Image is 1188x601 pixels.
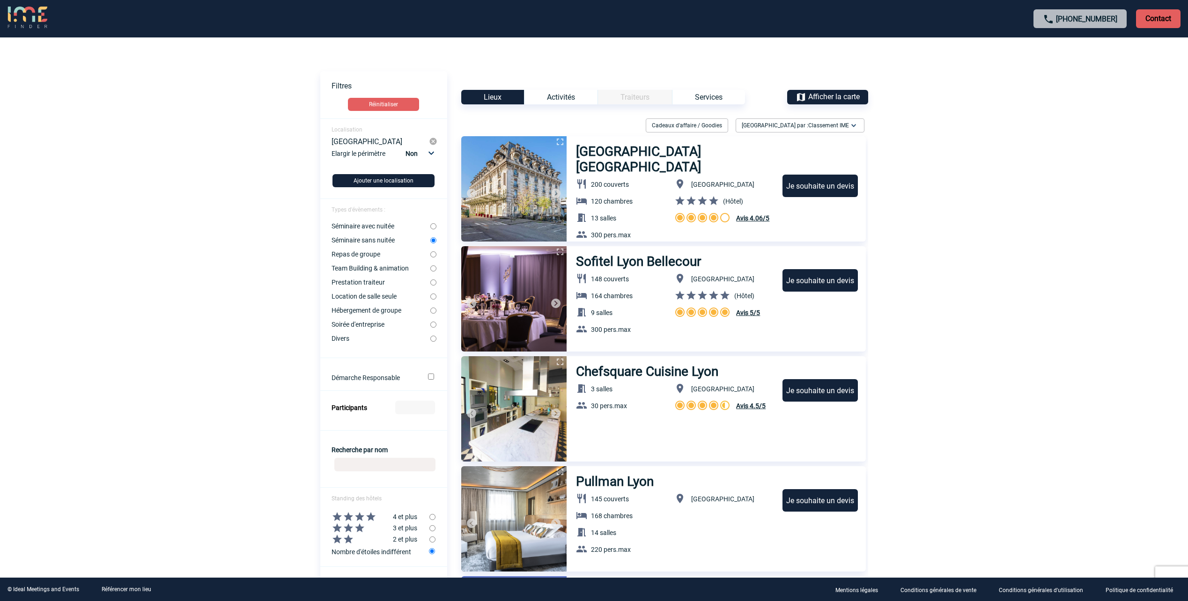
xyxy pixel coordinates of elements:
[1106,587,1173,594] p: Politique de confidentialité
[332,545,429,557] label: Nombre d'étoiles indifférent
[332,236,430,244] label: Séminaire sans nuitée
[691,181,754,188] span: [GEOGRAPHIC_DATA]
[591,385,612,393] span: 3 salles
[332,174,435,187] button: Ajouter une localisation
[674,493,686,504] img: baseline_location_on_white_24dp-b.png
[332,279,430,286] label: Prestation traiteur
[591,495,629,503] span: 145 couverts
[332,293,430,300] label: Location de salle seule
[849,121,858,130] img: baseline_expand_more_white_24dp-b.png
[576,307,587,318] img: baseline_meeting_room_white_24dp-b.png
[332,446,388,454] label: Recherche par nom
[332,404,367,411] label: Participants
[591,214,616,222] span: 13 salles
[428,374,434,380] input: Démarche Responsable
[332,126,362,133] span: Localisation
[808,92,860,101] span: Afficher la carte
[591,529,616,536] span: 14 salles
[991,585,1098,594] a: Conditions générales d'utilisation
[1098,585,1188,594] a: Politique de confidentialité
[782,379,858,402] div: Je souhaite un devis
[576,383,587,394] img: baseline_meeting_room_white_24dp-b.png
[576,493,587,504] img: baseline_restaurant_white_24dp-b.png
[999,587,1083,594] p: Conditions générales d'utilisation
[674,178,686,190] img: baseline_location_on_white_24dp-b.png
[736,402,766,410] span: Avis 4.5/5
[591,326,631,333] span: 300 pers.max
[782,269,858,292] div: Je souhaite un devis
[1136,9,1181,28] p: Contact
[332,307,430,314] label: Hébergement de groupe
[576,144,774,175] h3: [GEOGRAPHIC_DATA] [GEOGRAPHIC_DATA]
[348,98,419,111] button: Réinitialiser
[576,474,658,489] h3: Pullman Lyon
[576,364,719,379] h3: Chefsquare Cuisine Lyon
[646,118,728,132] div: Cadeaux d'affaire / Goodies
[576,195,587,206] img: baseline_hotel_white_24dp-b.png
[576,527,587,538] img: baseline_meeting_room_white_24dp-b.png
[332,206,385,213] span: Types d'évènements :
[332,321,430,328] label: Soirée d'entreprise
[691,385,754,393] span: [GEOGRAPHIC_DATA]
[332,335,430,342] label: Divers
[320,522,429,534] label: 3 et plus
[591,402,627,410] span: 30 pers.max
[736,309,760,316] span: Avis 5/5
[332,264,430,272] label: Team Building & animation
[332,81,447,90] p: Filtres
[461,356,567,462] img: 1.jpg
[576,273,587,284] img: baseline_restaurant_white_24dp-b.png
[835,587,878,594] p: Mentions légales
[576,178,587,190] img: baseline_restaurant_white_24dp-b.png
[591,512,633,520] span: 168 chambres
[591,181,629,188] span: 200 couverts
[674,383,686,394] img: baseline_location_on_white_24dp-b.png
[742,121,849,130] span: [GEOGRAPHIC_DATA] par :
[332,222,430,230] label: Séminaire avec nuitée
[320,98,447,111] a: Réinitialiser
[576,400,587,411] img: baseline_group_white_24dp-b.png
[576,212,587,223] img: baseline_meeting_room_white_24dp-b.png
[102,586,151,593] a: Référencer mon lieu
[1056,15,1117,23] a: [PHONE_NUMBER]
[591,198,633,205] span: 120 chambres
[828,585,893,594] a: Mentions légales
[7,586,79,593] div: © Ideal Meetings and Events
[691,275,754,283] span: [GEOGRAPHIC_DATA]
[576,290,587,301] img: baseline_hotel_white_24dp-b.png
[782,489,858,512] div: Je souhaite un devis
[461,136,567,242] img: 1.jpg
[332,137,429,146] div: [GEOGRAPHIC_DATA]
[461,466,567,572] img: 1.jpg
[461,90,524,104] div: Lieux
[674,273,686,284] img: baseline_location_on_white_24dp-b.png
[524,90,598,104] div: Activités
[598,90,672,104] div: Catégorie non disponible pour le type d’Événement sélectionné
[576,229,587,240] img: baseline_group_white_24dp-b.png
[332,147,438,167] div: Elargir le périmètre
[332,250,430,258] label: Repas de groupe
[591,231,631,239] span: 300 pers.max
[1043,14,1054,25] img: call-24-px.png
[808,122,849,129] span: Classement IME
[320,534,429,545] label: 2 et plus
[576,254,702,269] h3: Sofitel Lyon Bellecour
[461,246,567,352] img: 1.jpg
[576,510,587,521] img: baseline_hotel_white_24dp-b.png
[576,323,587,335] img: baseline_group_white_24dp-b.png
[320,511,429,522] label: 4 et plus
[332,374,415,381] label: Démarche Responsable
[642,118,732,132] div: Filtrer sur Cadeaux d'affaire / Goodies
[576,543,587,555] img: baseline_group_white_24dp-b.png
[734,292,754,300] span: (Hôtel)
[900,587,976,594] p: Conditions générales de vente
[591,275,629,283] span: 148 couverts
[723,198,743,205] span: (Hôtel)
[672,90,745,104] div: Services
[332,495,382,502] span: Standing des hôtels
[429,137,437,146] img: cancel-24-px-g.png
[591,309,612,316] span: 9 salles
[591,292,633,300] span: 164 chambres
[893,585,991,594] a: Conditions générales de vente
[782,175,858,197] div: Je souhaite un devis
